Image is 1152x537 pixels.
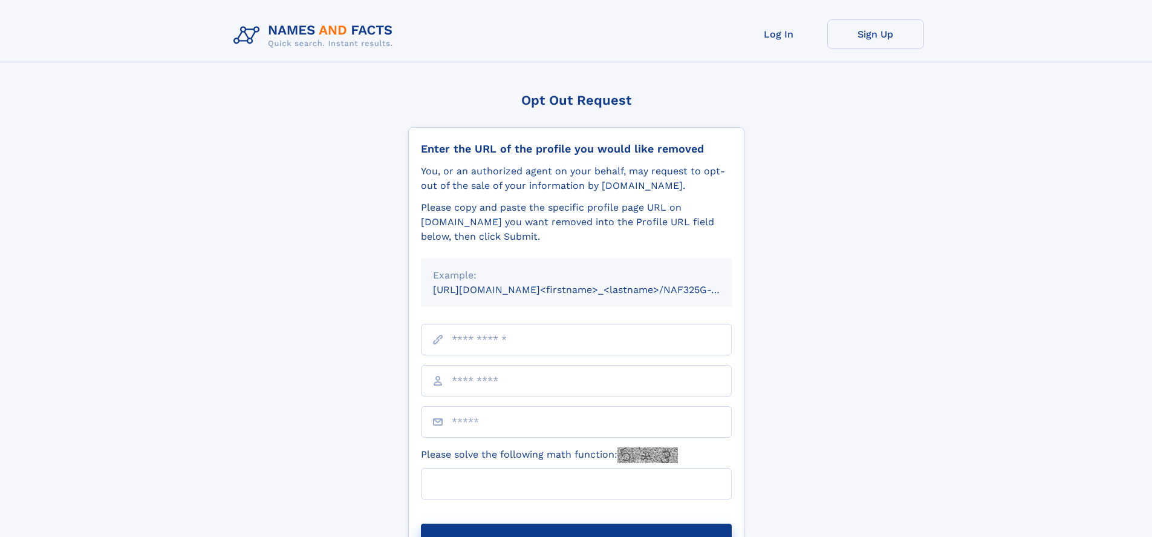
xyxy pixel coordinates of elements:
[421,200,732,244] div: Please copy and paste the specific profile page URL on [DOMAIN_NAME] you want removed into the Pr...
[421,447,678,463] label: Please solve the following math function:
[408,93,744,108] div: Opt Out Request
[827,19,924,49] a: Sign Up
[433,284,755,295] small: [URL][DOMAIN_NAME]<firstname>_<lastname>/NAF325G-xxxxxxxx
[421,164,732,193] div: You, or an authorized agent on your behalf, may request to opt-out of the sale of your informatio...
[229,19,403,52] img: Logo Names and Facts
[731,19,827,49] a: Log In
[433,268,720,283] div: Example:
[421,142,732,156] div: Enter the URL of the profile you would like removed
